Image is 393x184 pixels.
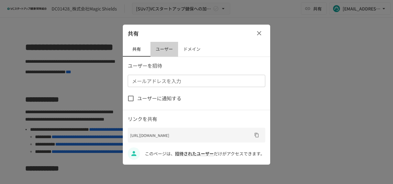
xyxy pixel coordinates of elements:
button: 共有 [123,42,150,57]
button: ユーザー [150,42,178,57]
button: URLをコピー [252,130,262,140]
div: 共有 [123,25,270,42]
button: ドメイン [178,42,206,57]
p: ユーザーを招待 [128,62,265,70]
span: ユーザーに通知する [137,94,181,102]
p: このページは、 だけがアクセスできます。 [145,150,265,157]
a: 招待されたユーザー [175,150,214,157]
p: [URL][DOMAIN_NAME] [130,132,252,138]
p: リンクを共有 [128,115,265,123]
